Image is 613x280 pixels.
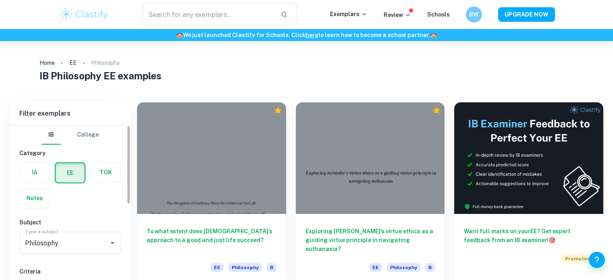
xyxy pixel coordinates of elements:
span: 🎯 [549,237,555,243]
p: Philosophy [91,58,120,67]
h6: BW [469,10,478,19]
span: Philosophy [387,263,420,272]
label: Type a subject [25,228,58,235]
img: Thumbnail [454,102,603,214]
button: UPGRADE NOW [498,7,555,22]
div: Premium [432,106,441,114]
p: Exemplars [330,10,368,19]
span: Philosophy [229,263,262,272]
h6: Subject [19,218,121,227]
button: EE [56,163,85,183]
button: BW [466,6,482,23]
h6: Filter exemplars [10,102,131,125]
h6: Category [19,149,121,158]
button: IA [20,163,50,182]
span: 🏫 [176,32,183,38]
button: Notes [20,189,50,208]
div: Filter type choice [42,125,99,145]
button: TOK [91,163,121,182]
span: 🏫 [430,32,437,38]
span: EE [369,263,382,272]
a: Schools [427,11,450,18]
h6: Want full marks on your EE ? Get expert feedback from an IB examiner! [464,227,594,245]
h6: Criteria [19,267,121,276]
h1: IB Philosophy EE examples [39,68,574,83]
img: Clastify logo [58,6,110,23]
a: here [305,32,318,38]
a: Home [39,57,55,68]
span: EE [211,263,224,272]
div: Premium [274,106,282,114]
a: EE [69,57,77,68]
h6: We just launched Clastify for Schools. Click to learn how to become a school partner. [2,31,611,39]
input: Search for any exemplars... [143,3,274,26]
p: Review [384,10,411,19]
button: Help and Feedback [589,252,605,268]
button: College [77,125,99,145]
span: B [267,263,276,272]
button: IB [42,125,61,145]
h6: To what extent does [DEMOGRAPHIC_DATA]’s approach to a good and just life succeed? [147,227,276,253]
span: B [425,263,435,272]
button: Open [107,237,118,249]
h6: Exploring [PERSON_NAME]’s virtue ethics as a guiding virtue principle in navigating euthanasia? [305,227,435,253]
span: Promoted [562,254,594,263]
